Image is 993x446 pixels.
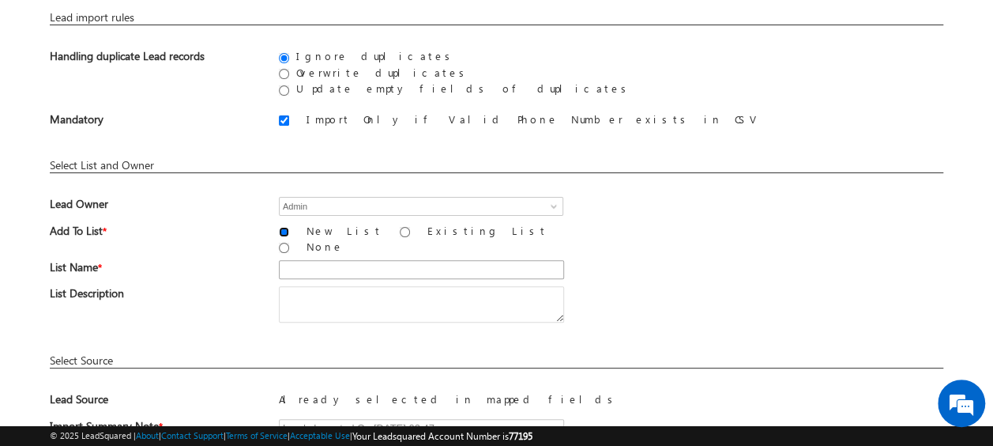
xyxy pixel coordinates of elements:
[50,224,256,247] span: Add To List
[50,260,256,283] span: List Name
[292,66,470,79] label: Overwrite duplicates
[50,286,256,308] span: List Description
[292,81,632,95] label: Update empty fields of duplicates
[50,112,256,134] span: Mandatory
[226,430,288,440] a: Terms of Service
[509,430,532,442] span: 77195
[279,392,943,414] div: Already selected in mapped fields
[215,342,287,363] em: Start Chat
[161,430,224,440] a: Contact Support
[50,353,943,369] div: Select Source
[352,430,532,442] span: Your Leadsquared Account Number is
[292,49,456,62] label: Ignore duplicates
[302,224,387,237] label: New List
[50,419,256,442] span: Import Summary Note
[50,10,943,25] div: Lead import rules
[302,112,761,126] label: Import Only if Valid Phone Number exists in CSV
[50,49,256,71] div: Handling duplicate Lead records
[27,83,66,104] img: d_60004797649_company_0_60004797649
[21,146,288,329] textarea: Type your message and hit 'Enter'
[50,392,256,414] span: Lead Source
[259,8,297,46] div: Minimize live chat window
[423,224,552,237] label: Existing List
[542,198,562,214] a: Show All Items
[279,197,563,216] input: Type to Search
[50,197,256,219] span: Lead Owner
[302,240,348,253] label: None
[50,158,943,173] div: Select List and Owner
[136,430,159,440] a: About
[82,83,265,104] div: Chat with us now
[50,429,532,444] span: © 2025 LeadSquared | | | | |
[290,430,350,440] a: Acceptable Use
